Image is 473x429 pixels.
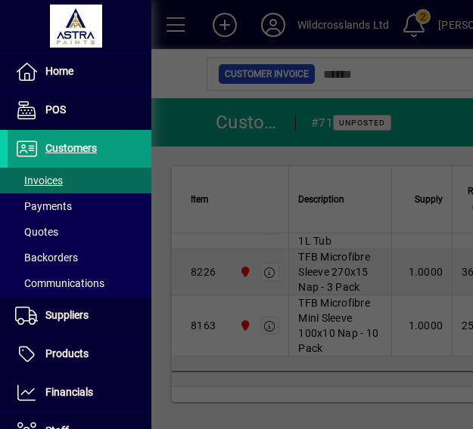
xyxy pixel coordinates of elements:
a: Quotes [8,219,151,245]
span: Payments [15,200,72,212]
span: Communications [15,277,104,289]
span: Products [45,347,89,360]
span: POS [45,103,66,116]
a: POS [8,91,151,129]
a: Products [8,335,151,373]
a: Suppliers [8,297,151,335]
a: Home [8,53,151,91]
a: Communications [8,270,151,296]
a: Payments [8,193,151,219]
a: Financials [8,374,151,412]
span: Home [45,65,73,77]
span: Customers [45,142,97,154]
a: Backorders [8,245,151,270]
span: Invoices [15,174,63,187]
span: Suppliers [45,309,89,321]
span: Financials [45,386,93,398]
span: Quotes [15,226,58,238]
a: Invoices [8,168,151,193]
span: Backorders [15,252,78,264]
